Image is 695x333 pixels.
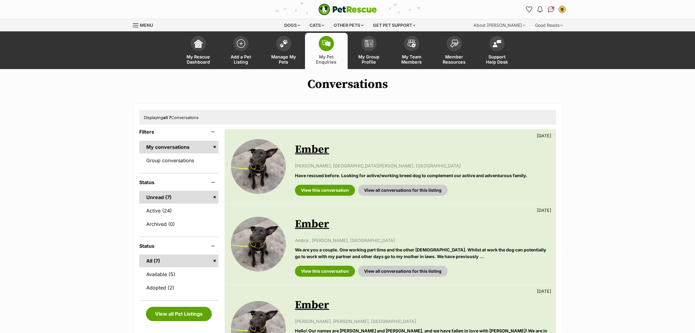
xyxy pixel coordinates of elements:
a: Ember [295,143,329,156]
a: My conversations [139,141,219,153]
a: Group conversations [139,154,219,167]
a: Manage My Pets [262,33,305,69]
a: Add a Pet Listing [220,33,262,69]
p: [DATE] [537,132,551,139]
strong: all 7 [163,115,171,120]
a: Archived (0) [139,218,219,230]
a: Conversations [546,5,556,14]
a: View all conversations for this listing [358,185,448,196]
header: Status [139,243,219,249]
img: AMY HASKINS profile pic [559,6,565,12]
p: [DATE] [537,288,551,294]
a: Favourites [524,5,534,14]
span: My Rescue Dashboard [185,54,212,65]
a: My Pet Enquiries [305,33,348,69]
span: My Group Profile [355,54,383,65]
p: [PERSON_NAME], [GEOGRAPHIC_DATA][PERSON_NAME], [GEOGRAPHIC_DATA] [295,163,549,169]
p: We are you a couple. One working part time and the other [DEMOGRAPHIC_DATA]. Whilst at work the d... [295,247,549,260]
a: My Rescue Dashboard [177,33,220,69]
a: All (7) [139,254,219,267]
a: View all Pet Listings [146,307,212,321]
img: dashboard-icon-eb2f2d2d3e046f16d808141f083e7271f6b2e854fb5c12c21221c1fb7104beca.svg [194,39,203,48]
p: [DATE] [537,207,551,213]
p: Ambra , [PERSON_NAME], [GEOGRAPHIC_DATA] [295,237,549,244]
img: chat-41dd97257d64d25036548639549fe6c8038ab92f7586957e7f3b1b290dea8141.svg [548,6,554,12]
img: member-resources-icon-8e73f808a243e03378d46382f2149f9095a855e16c252ad45f914b54edf8863c.svg [450,39,459,47]
span: My Team Members [398,54,425,65]
a: Support Help Desk [476,33,518,69]
a: Unread (7) [139,191,219,204]
span: Manage My Pets [270,54,297,65]
div: Other pets [329,19,368,31]
ul: Account quick links [524,5,567,14]
a: Ember [295,217,329,231]
header: Filters [139,129,219,135]
img: notifications-46538b983faf8c2785f20acdc204bb7945ddae34d4c08c2a6579f10ce5e182be.svg [537,6,542,12]
img: Ember [231,217,286,272]
button: My account [557,5,567,14]
a: My Group Profile [348,33,390,69]
span: Member Resources [441,54,468,65]
button: Notifications [535,5,545,14]
img: logo-e224e6f780fb5917bec1dbf3a21bbac754714ae5b6737aabdf751b685950b380.svg [318,4,377,15]
a: Available (5) [139,268,219,281]
a: My Team Members [390,33,433,69]
img: add-pet-listing-icon-0afa8454b4691262ce3f59096e99ab1cd57d4a30225e0717b998d2c9b9846f56.svg [237,39,245,48]
img: Ember [231,139,286,194]
div: About [PERSON_NAME] [469,19,530,31]
div: Get pet support [369,19,420,31]
a: View all conversations for this listing [358,266,448,277]
img: help-desk-icon-fdf02630f3aa405de69fd3d07c3f3aa587a6932b1a1747fa1d2bba05be0121f9.svg [493,40,501,47]
a: Ember [295,298,329,312]
span: My Pet Enquiries [313,54,340,65]
span: Displaying Conversations [144,115,199,120]
img: manage-my-pets-icon-02211641906a0b7f246fdf0571729dbe1e7629f14944591b6c1af311fb30b64b.svg [279,40,288,47]
div: Dogs [280,19,304,31]
span: Menu [140,23,153,28]
img: pet-enquiries-icon-7e3ad2cf08bfb03b45e93fb7055b45f3efa6380592205ae92323e6603595dc1f.svg [322,40,331,47]
div: Cats [305,19,328,31]
a: View this conversation [295,266,355,277]
span: Support Help Desk [483,54,511,65]
a: View this conversation [295,185,355,196]
img: team-members-icon-5396bd8760b3fe7c0b43da4ab00e1e3bb1a5d9ba89233759b79545d2d3fc5d0d.svg [407,40,416,47]
p: [PERSON_NAME], [PERSON_NAME], [GEOGRAPHIC_DATA] [295,318,549,324]
a: Adopted (2) [139,281,219,294]
p: Have rescued before. Looking for active/working breed dog to complement our active and adventurou... [295,172,549,179]
div: Good Reads [531,19,567,31]
span: Add a Pet Listing [227,54,255,65]
a: PetRescue [318,4,377,15]
a: Active (24) [139,204,219,217]
img: group-profile-icon-3fa3cf56718a62981997c0bc7e787c4b2cf8bcc04b72c1350f741eb67cf2f40e.svg [365,40,373,47]
a: Member Resources [433,33,476,69]
a: Menu [133,19,157,30]
header: Status [139,180,219,185]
